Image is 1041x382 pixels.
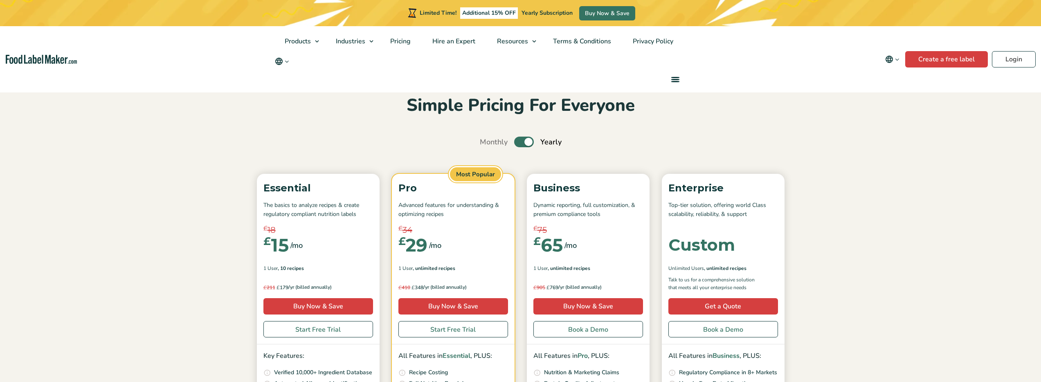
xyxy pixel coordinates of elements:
p: Verified 10,000+ Ingredient Database [274,368,372,377]
a: Book a Demo [668,321,778,337]
p: Recipe Costing [409,368,448,377]
span: Terms & Conditions [551,37,612,46]
p: All Features in , PLUS: [533,351,643,362]
del: 211 [263,284,275,291]
label: Toggle [514,137,534,147]
a: Book a Demo [533,321,643,337]
a: Resources [486,26,540,56]
span: Business [713,351,740,360]
p: Regulatory Compliance in 8+ Markets [679,368,777,377]
p: Top-tier solution, offering world Class scalability, reliability, & support [668,201,778,219]
span: /mo [429,240,441,251]
div: 15 [263,236,289,254]
span: Monthly [480,137,508,148]
span: 769 [533,283,558,292]
span: 1 User [398,265,413,272]
p: All Features in , PLUS: [668,351,778,362]
h2: Simple Pricing For Everyone [253,94,789,117]
span: £ [263,284,267,290]
a: Products [274,26,323,56]
div: 65 [533,236,563,254]
a: Pricing [380,26,420,56]
button: Change language [879,51,905,67]
a: Start Free Trial [263,321,373,337]
span: £ [533,284,537,290]
span: 179 [263,283,288,292]
span: /mo [290,240,303,251]
a: Food Label Maker homepage [6,55,77,64]
span: Unlimited Users [668,265,704,272]
p: Pro [398,180,508,196]
p: All Features in , PLUS: [398,351,508,362]
p: Key Features: [263,351,373,362]
a: menu [661,66,688,92]
a: Login [992,51,1036,67]
button: Change language [274,56,290,66]
span: Pricing [388,37,411,46]
span: 18 [268,224,276,236]
span: £ [398,236,406,247]
span: /yr (billed annually) [423,283,467,292]
span: , Unlimited Recipes [548,265,590,272]
span: £ [411,284,415,290]
span: Essential [443,351,470,360]
span: 75 [537,224,547,236]
div: 29 [398,236,427,254]
span: Pro [578,351,588,360]
a: Buy Now & Save [579,6,635,20]
a: Privacy Policy [622,26,682,56]
p: Advanced features for understanding & optimizing recipes [398,201,508,219]
p: Dynamic reporting, full customization, & premium compliance tools [533,201,643,219]
span: Yearly Subscription [522,9,573,17]
span: 348 [398,283,423,292]
div: Custom [668,237,735,253]
a: Hire an Expert [422,26,484,56]
p: Nutrition & Marketing Claims [544,368,619,377]
span: £ [263,236,271,247]
span: /yr (billed annually) [558,283,602,292]
span: £ [546,284,550,290]
span: 34 [402,224,412,236]
a: Create a free label [905,51,988,67]
span: , Unlimited Recipes [704,265,746,272]
span: Industries [333,37,366,46]
span: 1 User [263,265,278,272]
del: 410 [398,284,410,291]
span: , 10 Recipes [278,265,304,272]
a: Start Free Trial [398,321,508,337]
span: /mo [564,240,577,251]
span: £ [398,224,402,233]
span: Privacy Policy [630,37,674,46]
span: Yearly [540,137,562,148]
span: £ [263,224,268,233]
span: Most Popular [449,166,502,183]
p: Talk to us for a comprehensive solution that meets all your enterprise needs [668,276,762,292]
p: Business [533,180,643,196]
span: Products [282,37,312,46]
p: Essential [263,180,373,196]
span: , Unlimited Recipes [413,265,455,272]
p: The basics to analyze recipes & create regulatory compliant nutrition labels [263,201,373,219]
del: 905 [533,284,545,291]
a: Terms & Conditions [542,26,620,56]
span: /yr (billed annually) [288,283,332,292]
span: 1 User [533,265,548,272]
span: £ [533,224,537,233]
a: Buy Now & Save [398,298,508,315]
p: Enterprise [668,180,778,196]
span: Limited Time! [420,9,456,17]
a: Buy Now & Save [533,298,643,315]
span: £ [277,284,280,290]
a: Industries [325,26,378,56]
span: Resources [495,37,529,46]
span: Additional 15% OFF [460,7,518,19]
span: £ [533,236,541,247]
a: Buy Now & Save [263,298,373,315]
span: £ [398,284,402,290]
span: Hire an Expert [430,37,476,46]
a: Get a Quote [668,298,778,315]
